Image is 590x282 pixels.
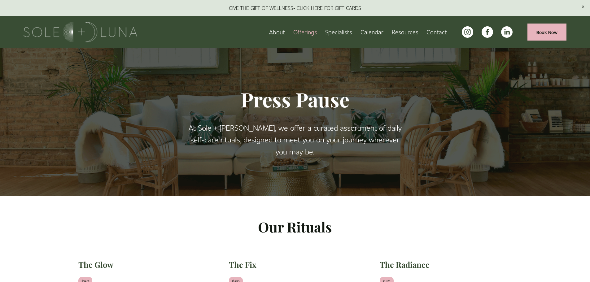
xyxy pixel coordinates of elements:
a: instagram-unauth [462,26,473,38]
a: Book Now [527,24,566,41]
h1: Press Pause [187,87,404,112]
h2: The Glow [78,259,211,270]
span: Resources [392,27,418,37]
a: LinkedIn [501,26,513,38]
h2: The Radiance [380,259,512,270]
a: folder dropdown [392,27,418,37]
a: facebook-unauth [482,26,493,38]
a: About [269,27,285,37]
span: Offerings [293,27,317,37]
h2: The Fix [229,259,361,270]
a: folder dropdown [293,27,317,37]
a: Contact [426,27,447,37]
p: At Sole + [PERSON_NAME], we offer a curated assortment of daily self-care rituals, designed to me... [187,122,404,157]
a: Calendar [361,27,383,37]
p: Our Rituals [78,216,512,238]
a: Specialists [325,27,352,37]
img: Sole + Luna [24,22,137,42]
